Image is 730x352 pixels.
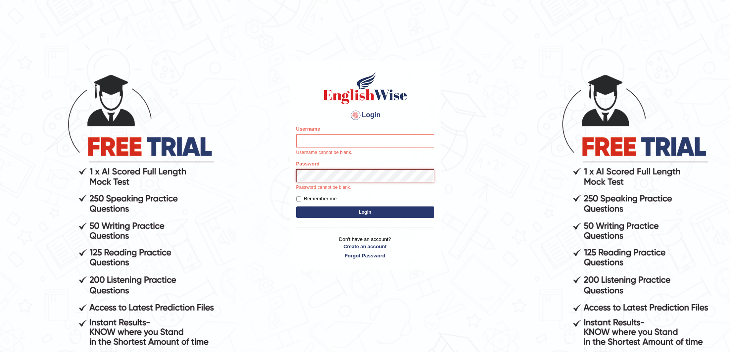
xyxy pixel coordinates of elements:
label: Password [296,160,320,167]
p: Username cannot be blank. [296,149,434,156]
input: Remember me [296,196,301,201]
a: Create an account [296,243,434,250]
h4: Login [296,109,434,121]
label: Remember me [296,195,337,203]
button: Login [296,206,434,218]
p: Don't have an account? [296,236,434,259]
label: Username [296,125,320,133]
img: Logo of English Wise sign in for intelligent practice with AI [322,71,409,105]
a: Forgot Password [296,252,434,259]
p: Password cannot be blank. [296,184,434,191]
